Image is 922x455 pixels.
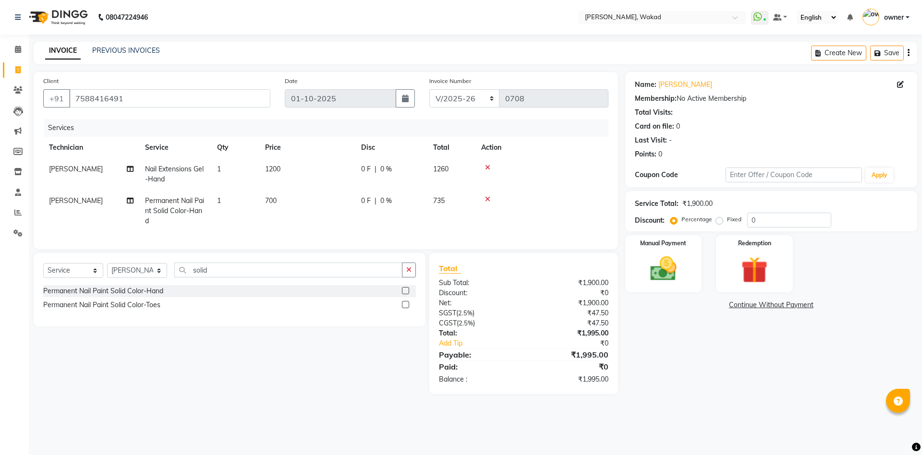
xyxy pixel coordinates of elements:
span: 2.5% [458,309,473,317]
div: Name: [635,80,656,90]
div: No Active Membership [635,94,908,104]
img: owner [862,9,879,25]
a: INVOICE [45,42,81,60]
a: [PERSON_NAME] [658,80,712,90]
div: Net: [432,298,523,308]
div: ₹0 [523,288,615,298]
th: Disc [355,137,427,158]
a: Continue Without Payment [627,300,915,310]
span: [PERSON_NAME] [49,165,103,173]
span: 1 [217,196,221,205]
button: Create New [811,46,866,60]
span: 1260 [433,165,449,173]
span: 2.5% [459,319,473,327]
div: 0 [676,121,680,132]
div: ₹1,900.00 [523,278,615,288]
img: logo [24,4,90,31]
div: ₹47.50 [523,308,615,318]
span: 1200 [265,165,280,173]
div: Permanent Nail Paint Solid Color-Hand [43,286,163,296]
button: Save [870,46,904,60]
div: Service Total: [635,199,679,209]
div: ₹1,995.00 [523,328,615,338]
th: Total [427,137,475,158]
label: Redemption [738,239,771,248]
div: Permanent Nail Paint Solid Color-Toes [43,300,160,310]
span: SGST [439,309,456,317]
span: Total [439,263,461,274]
label: Date [285,77,298,85]
th: Technician [43,137,139,158]
div: ₹1,900.00 [682,199,713,209]
div: Membership: [635,94,677,104]
th: Service [139,137,211,158]
label: Invoice Number [429,77,471,85]
div: Total Visits: [635,108,673,118]
span: 0 % [380,196,392,206]
div: Sub Total: [432,278,523,288]
span: CGST [439,319,457,327]
button: +91 [43,89,70,108]
span: | [375,164,376,174]
span: Nail Extensions Gel-Hand [145,165,204,183]
th: Qty [211,137,259,158]
img: _cash.svg [642,253,685,284]
a: Add Tip [432,338,539,348]
span: 700 [265,196,277,205]
div: 0 [658,149,662,159]
span: 735 [433,196,445,205]
div: Last Visit: [635,135,667,145]
div: Discount: [635,216,665,226]
span: 0 % [380,164,392,174]
label: Manual Payment [640,239,686,248]
th: Price [259,137,355,158]
iframe: chat widget [882,417,912,445]
input: Search by Name/Mobile/Email/Code [69,89,270,108]
b: 08047224946 [106,4,148,31]
span: 0 F [361,196,371,206]
label: Fixed [727,215,741,224]
span: 0 F [361,164,371,174]
div: Discount: [432,288,523,298]
label: Client [43,77,59,85]
th: Action [475,137,608,158]
span: Permanent Nail Paint Solid Color-Hand [145,196,204,225]
div: Paid: [432,361,523,372]
div: ( ) [432,308,523,318]
div: Balance : [432,374,523,384]
div: - [669,135,672,145]
div: ₹1,995.00 [523,349,615,360]
div: Total: [432,328,523,338]
input: Search or Scan [174,263,402,277]
img: _gift.svg [733,253,776,287]
div: ₹0 [539,338,615,348]
div: ₹1,995.00 [523,374,615,384]
div: ( ) [432,318,523,328]
label: Percentage [681,215,712,224]
div: ₹0 [523,361,615,372]
div: ₹1,900.00 [523,298,615,308]
button: Apply [866,168,893,182]
div: Services [44,119,616,137]
span: [PERSON_NAME] [49,196,103,205]
span: owner [884,12,904,23]
span: | [375,196,376,206]
div: Card on file: [635,121,674,132]
input: Enter Offer / Coupon Code [726,168,862,182]
div: Payable: [432,349,523,360]
div: ₹47.50 [523,318,615,328]
span: 1 [217,165,221,173]
a: PREVIOUS INVOICES [92,46,160,55]
div: Coupon Code [635,170,726,180]
div: Points: [635,149,656,159]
